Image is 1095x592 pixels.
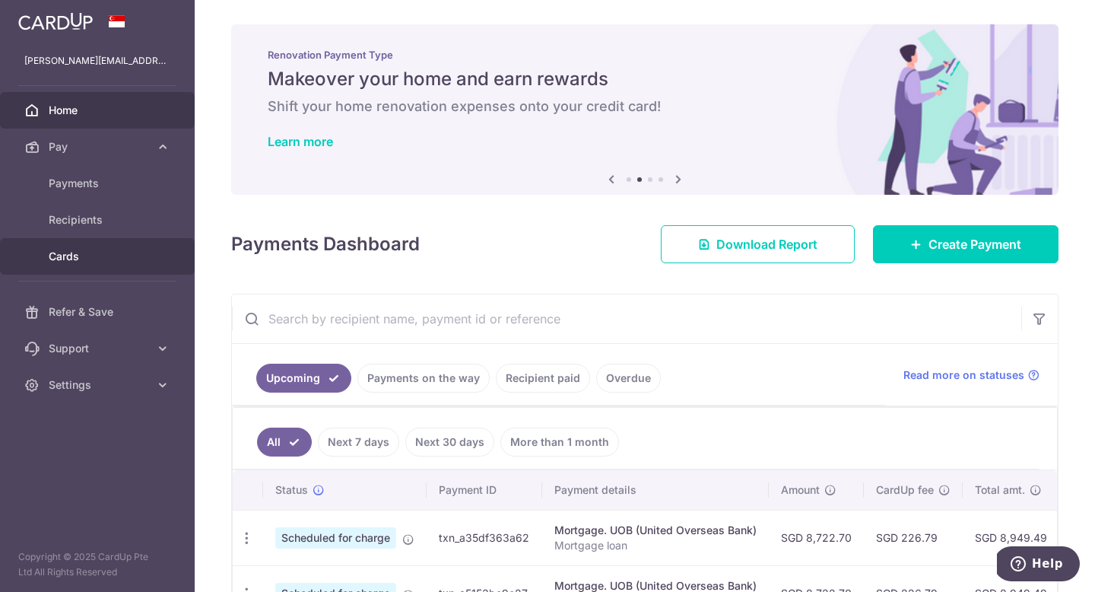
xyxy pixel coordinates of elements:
p: Mortgage loan [554,538,757,553]
a: Recipient paid [496,364,590,393]
td: SGD 8,722.70 [769,510,864,565]
span: Pay [49,139,149,154]
iframe: Opens a widget where you can find more information [997,546,1080,584]
span: Refer & Save [49,304,149,320]
span: Payments [49,176,149,191]
p: [PERSON_NAME][EMAIL_ADDRESS][DOMAIN_NAME] [24,53,170,68]
span: Recipients [49,212,149,228]
th: Payment ID [427,470,542,510]
td: SGD 226.79 [864,510,963,565]
th: Payment details [542,470,769,510]
span: Create Payment [928,235,1021,253]
a: Upcoming [256,364,351,393]
a: Learn more [268,134,333,149]
span: Download Report [716,235,817,253]
span: Settings [49,377,149,393]
a: Next 7 days [318,428,399,457]
p: Renovation Payment Type [268,49,1022,61]
span: Status [275,482,308,498]
img: CardUp [18,12,93,30]
a: Create Payment [873,225,1058,263]
h5: Makeover your home and earn rewards [268,67,1022,91]
div: Mortgage. UOB (United Overseas Bank) [554,523,757,538]
span: Read more on statuses [903,368,1024,383]
input: Search by recipient name, payment id or reference [232,294,1021,343]
a: Overdue [596,364,661,393]
h6: Shift your home renovation expenses onto your credit card! [268,97,1022,116]
a: All [257,428,312,457]
span: Amount [781,482,820,498]
a: Payments on the way [357,364,490,393]
span: CardUp fee [876,482,934,498]
td: SGD 8,949.49 [963,510,1059,565]
span: Scheduled for charge [275,527,396,549]
span: Total amt. [975,482,1025,498]
a: Download Report [661,225,855,263]
span: Support [49,341,149,356]
a: Next 30 days [405,428,494,457]
a: Read more on statuses [903,368,1039,383]
a: More than 1 month [500,428,619,457]
img: Renovation banner [231,24,1058,195]
span: Home [49,103,149,118]
td: txn_a35df363a62 [427,510,542,565]
span: Cards [49,249,149,264]
h4: Payments Dashboard [231,231,420,258]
